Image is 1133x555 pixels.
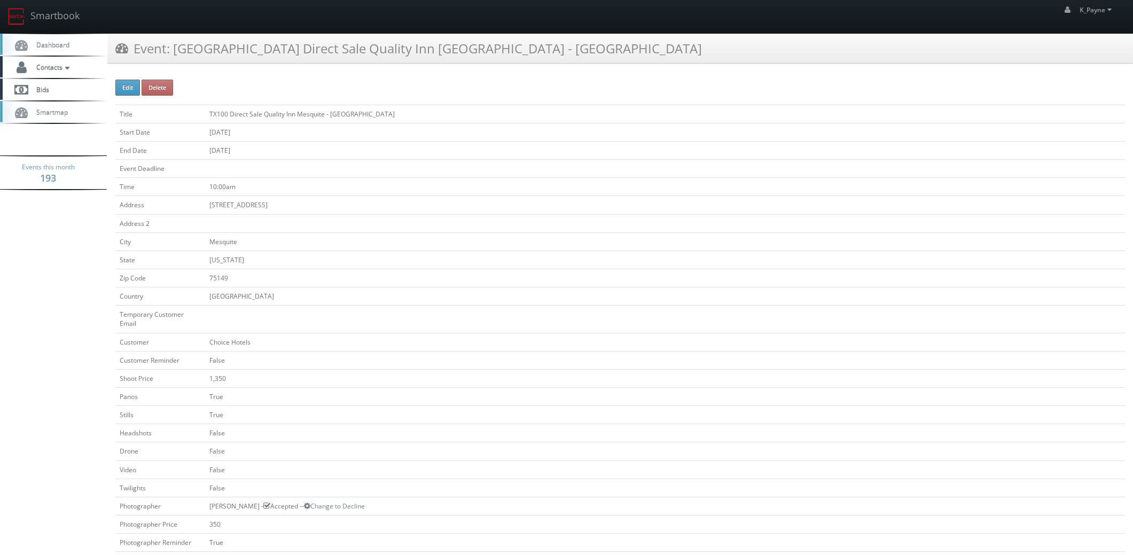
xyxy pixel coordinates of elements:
[205,369,1125,387] td: 1,350
[31,40,69,49] span: Dashboard
[205,269,1125,287] td: 75149
[115,497,205,515] td: Photographer
[205,534,1125,552] td: True
[205,460,1125,479] td: False
[205,515,1125,533] td: 350
[115,123,205,141] td: Start Date
[205,387,1125,405] td: True
[205,141,1125,159] td: [DATE]
[205,105,1125,123] td: TX100 Direct Sale Quality Inn Mesquite - [GEOGRAPHIC_DATA]
[8,8,25,25] img: smartbook-logo.png
[142,80,173,96] button: Delete
[205,406,1125,424] td: True
[115,80,140,96] button: Edit
[205,232,1125,251] td: Mesquite
[115,479,205,497] td: Twilights
[31,107,68,116] span: Smartmap
[22,162,75,173] span: Events this month
[115,306,205,333] td: Temporary Customer Email
[115,214,205,232] td: Address 2
[115,442,205,460] td: Drone
[115,39,702,58] h3: Event: [GEOGRAPHIC_DATA] Direct Sale Quality Inn [GEOGRAPHIC_DATA] - [GEOGRAPHIC_DATA]
[31,62,72,72] span: Contacts
[205,479,1125,497] td: False
[205,251,1125,269] td: [US_STATE]
[115,351,205,369] td: Customer Reminder
[31,85,49,94] span: Bids
[115,406,205,424] td: Stills
[205,123,1125,141] td: [DATE]
[115,196,205,214] td: Address
[115,269,205,287] td: Zip Code
[115,287,205,306] td: Country
[205,178,1125,196] td: 10:00am
[304,502,365,511] a: Change to Decline
[115,460,205,479] td: Video
[115,251,205,269] td: State
[115,515,205,533] td: Photographer Price
[115,534,205,552] td: Photographer Reminder
[40,171,56,184] strong: 193
[205,287,1125,306] td: [GEOGRAPHIC_DATA]
[205,333,1125,351] td: Choice Hotels
[205,351,1125,369] td: False
[115,105,205,123] td: Title
[115,178,205,196] td: Time
[115,424,205,442] td: Headshots
[205,497,1125,515] td: [PERSON_NAME] - Accepted --
[1080,5,1115,14] span: K_Payne
[115,141,205,159] td: End Date
[205,442,1125,460] td: False
[115,333,205,351] td: Customer
[115,160,205,178] td: Event Deadline
[205,424,1125,442] td: False
[205,196,1125,214] td: [STREET_ADDRESS]
[115,232,205,251] td: City
[115,387,205,405] td: Panos
[115,369,205,387] td: Shoot Price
